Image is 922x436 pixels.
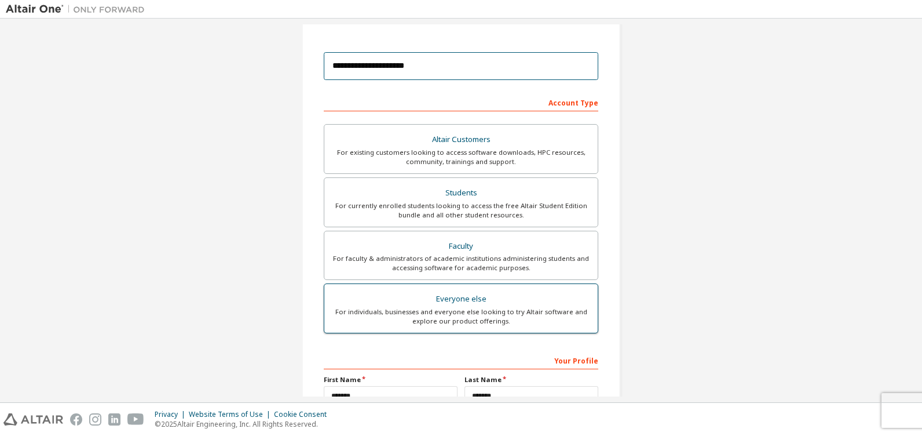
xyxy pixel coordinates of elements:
img: altair_logo.svg [3,413,63,426]
div: Account Type [324,93,598,111]
div: Faculty [331,238,591,255]
div: For faculty & administrators of academic institutions administering students and accessing softwa... [331,254,591,272]
div: For existing customers looking to access software downloads, HPC resources, community, trainings ... [331,148,591,166]
label: First Name [324,375,458,384]
img: facebook.svg [70,413,82,426]
div: Privacy [155,410,189,419]
div: Everyone else [331,291,591,307]
img: youtube.svg [127,413,144,426]
div: Your Profile [324,351,598,369]
div: Students [331,185,591,201]
img: linkedin.svg [108,413,120,426]
img: instagram.svg [89,413,101,426]
div: For individuals, businesses and everyone else looking to try Altair software and explore our prod... [331,307,591,326]
div: For currently enrolled students looking to access the free Altair Student Edition bundle and all ... [331,201,591,220]
div: Website Terms of Use [189,410,274,419]
label: Last Name [464,375,598,384]
div: Altair Customers [331,132,591,148]
div: Cookie Consent [274,410,334,419]
p: © 2025 Altair Engineering, Inc. All Rights Reserved. [155,419,334,429]
img: Altair One [6,3,151,15]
